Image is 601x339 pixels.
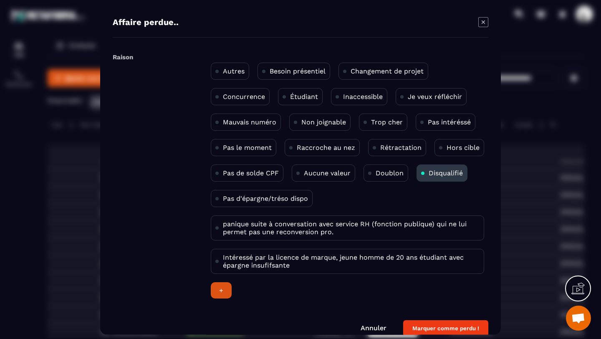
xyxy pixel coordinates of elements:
p: Inaccessible [343,93,383,101]
p: Aucune valeur [304,169,351,177]
p: Pas le moment [223,144,272,152]
p: Étudiant [290,93,318,101]
p: Besoin présentiel [270,67,326,75]
p: Autres [223,67,245,75]
p: Je veux réfléchir [408,93,462,101]
p: Pas intéréssé [428,118,471,126]
p: Raccroche au nez [297,144,355,152]
div: Ouvrir le chat [566,306,591,331]
p: Hors cible [447,144,480,152]
p: Pas de solde CPF [223,169,279,177]
p: panique suite à conversation avec service RH (fonction publique) qui ne lui permet pas une reconv... [223,220,480,236]
label: Raison [113,53,133,61]
p: Pas d'épargne/tréso dispo [223,195,308,202]
p: Rétractation [380,144,422,152]
p: Non joignable [301,118,346,126]
p: Changement de projet [351,67,424,75]
h4: Affaire perdue.. [113,17,179,29]
p: Concurrence [223,93,265,101]
div: + [211,282,232,299]
p: Mauvais numéro [223,118,276,126]
p: Trop cher [371,118,403,126]
p: Doublon [376,169,404,177]
a: Annuler [361,324,386,332]
p: Disqualifié [429,169,463,177]
p: Intéressé par la licence de marque, jeune homme de 20 ans étudiant avec épargne insufifsante [223,253,480,269]
button: Marquer comme perdu ! [403,320,488,336]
